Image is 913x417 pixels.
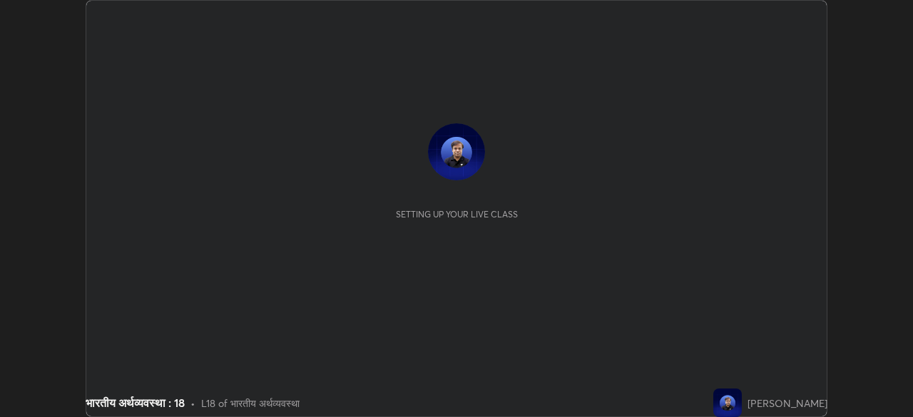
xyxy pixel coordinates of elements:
[86,394,185,411] div: भारतीय अर्थव्यवस्था : 18
[428,123,485,180] img: 8e38444707b34262b7cefb4fe564aa9c.jpg
[190,396,195,411] div: •
[713,388,742,417] img: 8e38444707b34262b7cefb4fe564aa9c.jpg
[396,209,518,220] div: Setting up your live class
[748,396,827,411] div: [PERSON_NAME]
[201,396,300,411] div: L18 of भारतीय अर्थव्यवस्था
